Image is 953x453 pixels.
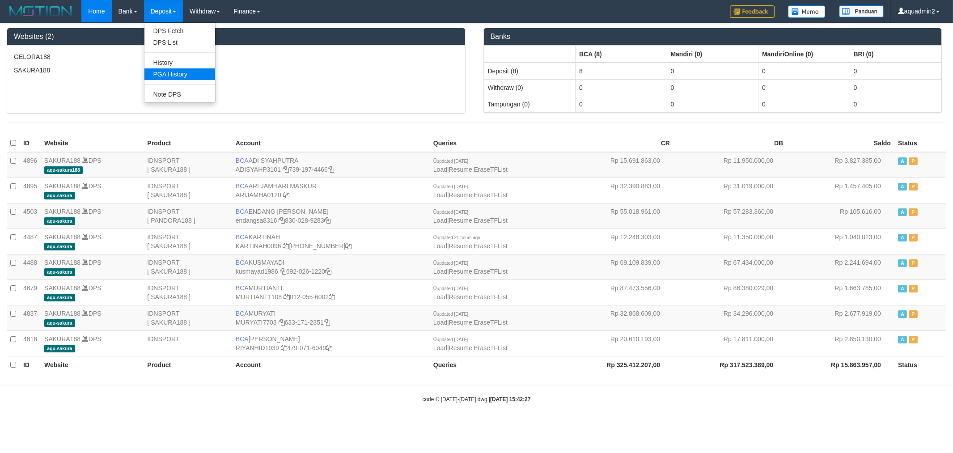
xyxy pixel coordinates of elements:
a: Copy MURTIANT1108 to clipboard [284,293,290,301]
span: updated [DATE] [437,286,468,291]
td: Rp 20.610.193,00 [560,330,673,356]
span: | | [433,233,508,250]
th: Rp 15.863.957,00 [787,356,894,373]
span: updated [DATE] [437,210,468,215]
a: Load [433,319,447,326]
a: SAKURA188 [44,335,80,343]
a: EraseTFList [474,319,507,326]
td: 0 [758,79,850,96]
td: 4896 [20,152,41,178]
a: KARTINAH0096 [236,242,281,250]
a: Copy 7391974466 to clipboard [328,166,334,173]
td: Rp 12.248.303,00 [560,229,673,254]
a: MURYATI7703 [236,319,277,326]
td: MURYATI 633-171-2351 [232,305,430,330]
td: Rp 15.691.863,00 [560,152,673,178]
p: SAKURA188 [14,66,458,75]
span: BCA [236,157,249,164]
span: | | [433,335,508,351]
a: Copy MURYATI7703 to clipboard [279,319,285,326]
a: Copy 5885247854 to clipboard [345,242,352,250]
span: Paused [909,234,918,241]
img: Feedback.jpg [730,5,775,18]
td: 0 [667,63,758,80]
span: BCA [236,335,249,343]
a: EraseTFList [474,242,507,250]
span: aqu-sakura [44,243,75,250]
th: Group: activate to sort column ascending [667,46,758,63]
td: 4818 [20,330,41,356]
p: GELORA188 [14,52,458,61]
td: Rp 11.950.000,00 [673,152,787,178]
span: updated 21 hours ago [437,235,480,240]
td: Rp 1.040.023,00 [787,229,894,254]
small: code © [DATE]-[DATE] dwg | [423,396,531,402]
td: Rp 17.811.000,00 [673,330,787,356]
td: IDNSPORT [ SAKURA188 ] [144,229,232,254]
span: Paused [909,183,918,191]
td: Rp 1.663.785,00 [787,279,894,305]
th: Product [144,135,232,152]
span: aqu-sakura [44,294,75,301]
strong: [DATE] 15:42:27 [490,396,530,402]
td: Rp 69.109.839,00 [560,254,673,279]
span: Active [898,310,907,318]
th: Rp 317.523.389,00 [673,356,787,373]
span: Paused [909,208,918,216]
a: EraseTFList [474,166,507,173]
a: SAKURA188 [44,259,80,266]
td: DPS [41,254,144,279]
a: EraseTFList [474,268,507,275]
td: Tampungan (0) [484,96,576,112]
span: Active [898,157,907,165]
td: 4488 [20,254,41,279]
th: Website [41,356,144,373]
span: updated [DATE] [437,184,468,189]
span: aqu-sakura188 [44,166,83,174]
a: SAKURA188 [44,182,80,190]
span: Paused [909,285,918,292]
a: ADISYAHP3101 [236,166,281,173]
td: DPS [41,178,144,203]
a: Copy ARIJAMHA0120 to clipboard [283,191,289,199]
td: Rp 3.827.385,00 [787,152,894,178]
th: Group: activate to sort column ascending [484,46,576,63]
td: 0 [667,79,758,96]
span: 0 [433,182,468,190]
a: Resume [449,242,472,250]
td: 0 [850,96,941,112]
span: Active [898,285,907,292]
td: Rp 1.457.405,00 [787,178,894,203]
td: 8 [576,63,667,80]
td: 4895 [20,178,41,203]
a: Resume [449,191,472,199]
td: 4837 [20,305,41,330]
a: Load [433,217,447,224]
span: aqu-sakura [44,268,75,276]
a: Resume [449,344,472,351]
td: IDNSPORT [ SAKURA188 ] [144,178,232,203]
span: updated [DATE] [437,312,468,317]
span: 0 [433,259,468,266]
td: IDNSPORT [ SAKURA188 ] [144,305,232,330]
th: CR [560,135,673,152]
td: Rp 67.434.000,00 [673,254,787,279]
th: Group: activate to sort column ascending [758,46,850,63]
a: Load [433,293,447,301]
td: 4487 [20,229,41,254]
span: updated [DATE] [437,159,468,164]
span: Active [898,234,907,241]
span: Active [898,183,907,191]
td: Rp 2.850.130,00 [787,330,894,356]
h3: Banks [491,33,935,41]
img: panduan.png [839,5,884,17]
th: Group: activate to sort column ascending [576,46,667,63]
a: ARIJAMHA0120 [236,191,281,199]
a: Copy KARTINAH0096 to clipboard [283,242,289,250]
a: Load [433,166,447,173]
td: Rp 2.677.919,00 [787,305,894,330]
td: DPS [41,203,144,229]
a: Copy endangsa8316 to clipboard [279,217,285,224]
img: Button%20Memo.svg [788,5,826,18]
a: Resume [449,217,472,224]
